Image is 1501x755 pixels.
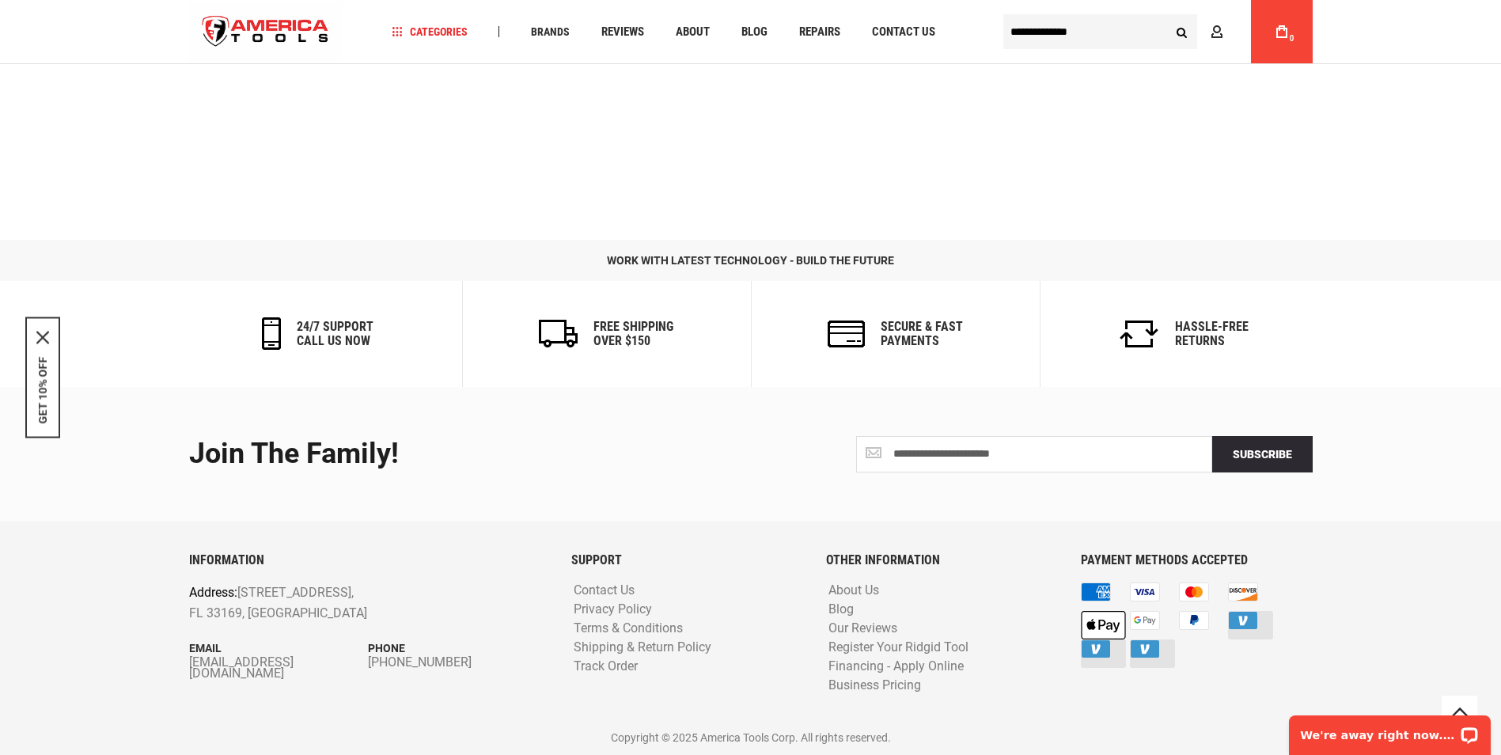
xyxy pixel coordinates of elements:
[392,26,468,37] span: Categories
[570,659,642,674] a: Track Order
[824,678,925,693] a: Business Pricing
[36,332,49,344] button: Close
[36,332,49,344] svg: close icon
[570,640,715,655] a: Shipping & Return Policy
[189,585,237,600] span: Address:
[368,657,548,668] a: [PHONE_NUMBER]
[189,2,343,62] a: store logo
[189,657,369,679] a: [EMAIL_ADDRESS][DOMAIN_NAME]
[368,639,548,657] p: Phone
[872,26,935,38] span: Contact Us
[601,26,644,38] span: Reviews
[865,21,942,43] a: Contact Us
[734,21,775,43] a: Blog
[1212,436,1313,472] button: Subscribe
[570,602,656,617] a: Privacy Policy
[1175,320,1249,347] h6: Hassle-Free Returns
[1290,34,1294,43] span: 0
[669,21,717,43] a: About
[570,583,639,598] a: Contact Us
[824,659,968,674] a: Financing - Apply Online
[189,639,369,657] p: Email
[189,729,1313,746] p: Copyright © 2025 America Tools Corp. All rights reserved.
[297,320,373,347] h6: 24/7 support call us now
[36,357,49,424] button: GET 10% OFF
[824,602,858,617] a: Blog
[799,26,840,38] span: Repairs
[824,640,972,655] a: Register Your Ridgid Tool
[189,553,548,567] h6: INFORMATION
[792,21,847,43] a: Repairs
[1279,705,1501,755] iframe: LiveChat chat widget
[1081,553,1312,567] h6: PAYMENT METHODS ACCEPTED
[824,621,901,636] a: Our Reviews
[531,26,570,37] span: Brands
[570,621,687,636] a: Terms & Conditions
[824,583,883,598] a: About Us
[741,26,768,38] span: Blog
[1233,448,1292,461] span: Subscribe
[881,320,963,347] h6: secure & fast payments
[385,21,475,43] a: Categories
[593,320,673,347] h6: Free Shipping Over $150
[189,438,739,470] div: Join the Family!
[826,553,1057,567] h6: OTHER INFORMATION
[571,553,802,567] h6: SUPPORT
[1167,17,1197,47] button: Search
[594,21,651,43] a: Reviews
[189,2,343,62] img: America Tools
[189,582,476,623] p: [STREET_ADDRESS], FL 33169, [GEOGRAPHIC_DATA]
[676,26,710,38] span: About
[524,21,577,43] a: Brands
